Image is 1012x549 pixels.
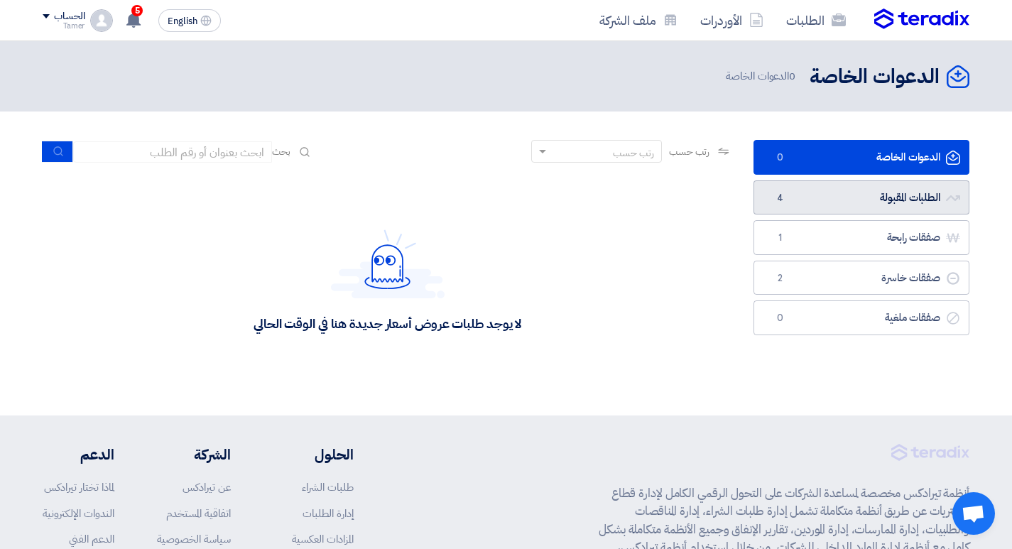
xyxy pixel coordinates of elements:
a: عن تيرادكس [183,479,231,495]
div: رتب حسب [613,146,654,161]
a: الطلبات [775,4,857,37]
a: صفقات خاسرة2 [753,261,969,295]
a: إدارة الطلبات [303,506,354,521]
span: 4 [771,191,788,205]
h2: الدعوات الخاصة [810,63,940,91]
li: الحلول [273,444,354,465]
span: 0 [771,151,788,165]
span: 2 [771,271,788,286]
div: الحساب [54,11,85,23]
a: طلبات الشراء [302,479,354,495]
span: 1 [771,231,788,245]
button: English [158,9,221,32]
div: لا يوجد طلبات عروض أسعار جديدة هنا في الوقت الحالي [254,315,521,332]
a: ملف الشركة [588,4,689,37]
span: English [168,16,197,26]
a: الدعم الفني [69,531,114,547]
a: الطلبات المقبولة4 [753,180,969,215]
a: لماذا تختار تيرادكس [44,479,114,495]
input: ابحث بعنوان أو رقم الطلب [73,141,272,163]
a: الندوات الإلكترونية [43,506,114,521]
span: الدعوات الخاصة [726,68,798,85]
span: بحث [272,144,290,159]
a: صفقات ملغية0 [753,300,969,335]
span: رتب حسب [669,144,709,159]
li: الدعم [43,444,114,465]
div: Open chat [952,492,995,535]
a: سياسة الخصوصية [157,531,231,547]
img: Hello [331,229,445,298]
img: Teradix logo [874,9,969,30]
div: Tamer [43,22,85,30]
a: صفقات رابحة1 [753,220,969,255]
span: 0 [789,68,795,84]
img: profile_test.png [90,9,113,32]
a: الدعوات الخاصة0 [753,140,969,175]
a: اتفاقية المستخدم [166,506,231,521]
a: المزادات العكسية [292,531,354,547]
span: 0 [771,311,788,325]
li: الشركة [157,444,231,465]
span: 5 [131,5,143,16]
a: الأوردرات [689,4,775,37]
